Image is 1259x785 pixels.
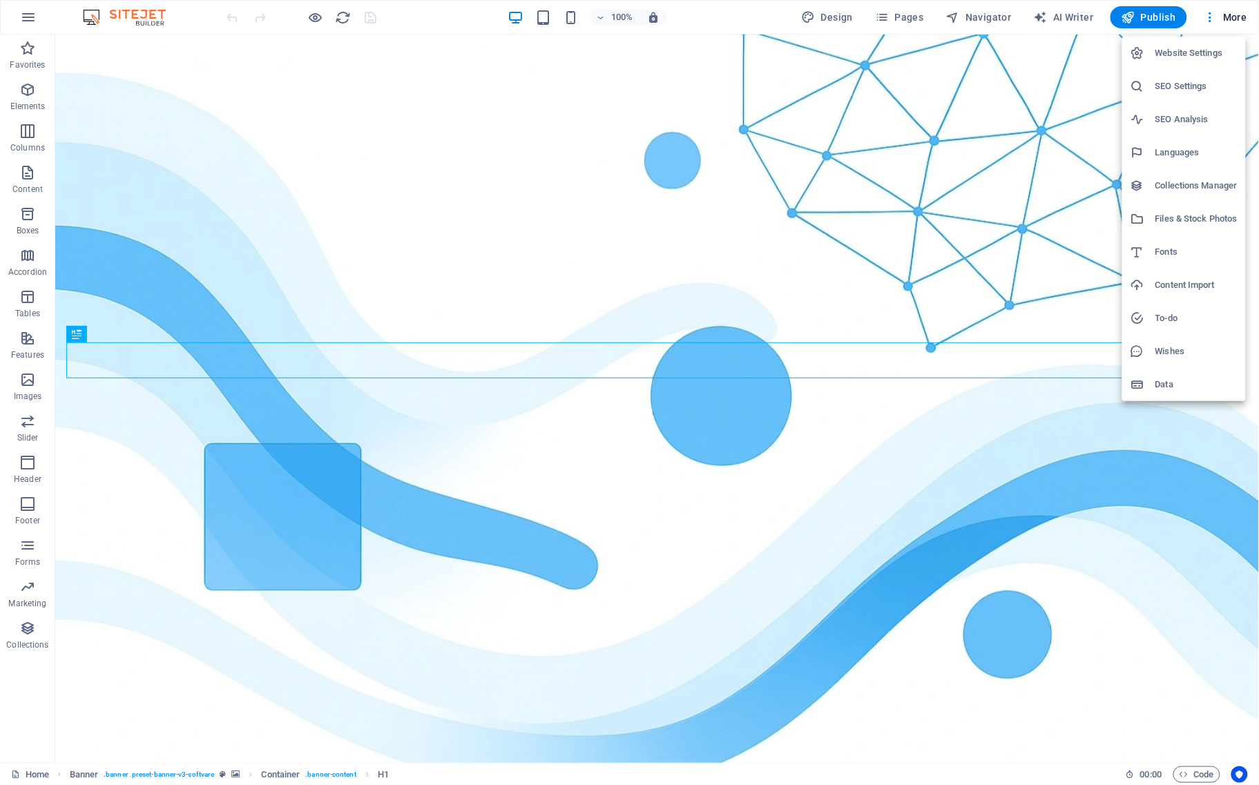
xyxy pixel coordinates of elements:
[1155,343,1238,360] h6: Wishes
[1155,78,1238,95] h6: SEO Settings
[1155,45,1238,61] h6: Website Settings
[1155,277,1238,293] h6: Content Import
[1155,144,1238,161] h6: Languages
[1155,244,1238,260] h6: Fonts
[1155,211,1238,227] h6: Files & Stock Photos
[1155,310,1238,327] h6: To-do
[1155,376,1238,393] h6: Data
[1155,111,1238,128] h6: SEO Analysis
[1155,177,1238,194] h6: Collections Manager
